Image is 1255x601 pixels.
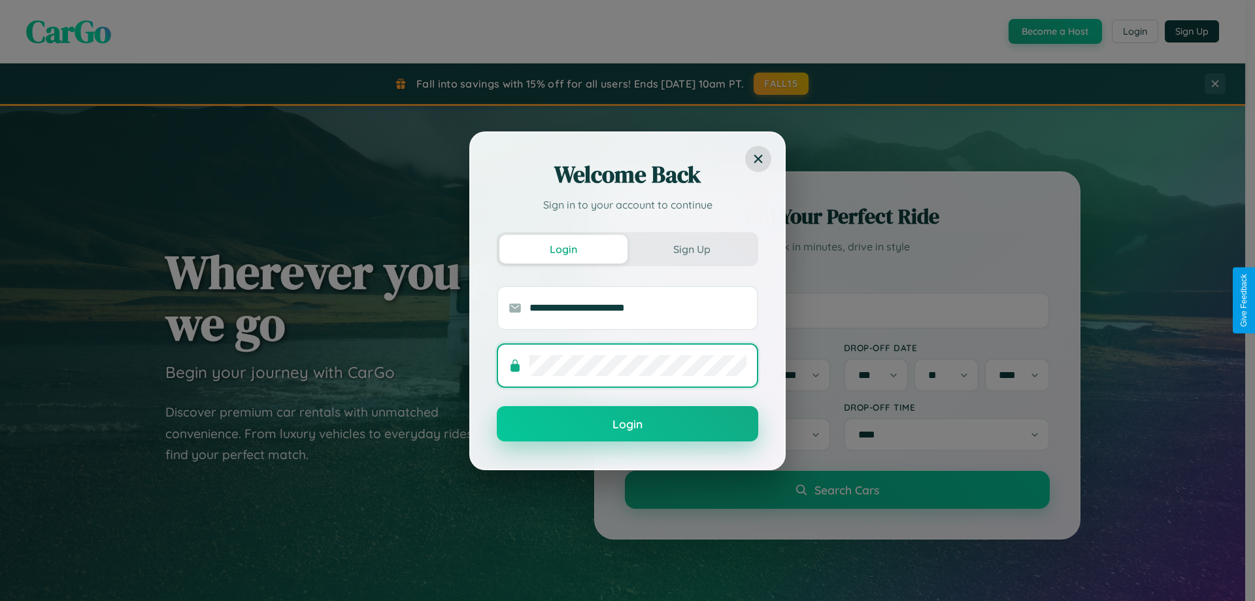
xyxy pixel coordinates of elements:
button: Sign Up [627,235,756,264]
div: Give Feedback [1239,274,1248,327]
button: Login [499,235,627,264]
p: Sign in to your account to continue [497,197,758,213]
h2: Welcome Back [497,159,758,190]
button: Login [497,406,758,441]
